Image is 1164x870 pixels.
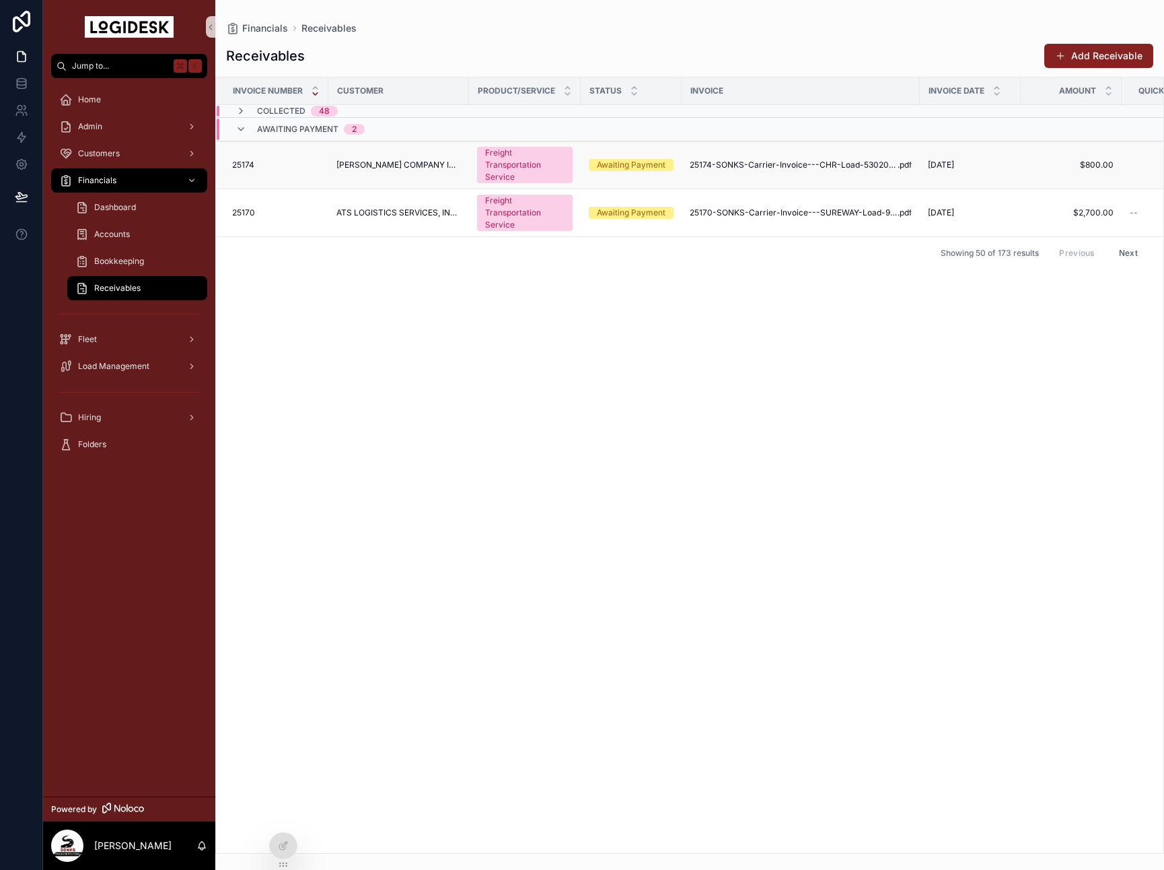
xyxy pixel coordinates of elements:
span: Financials [78,175,116,186]
a: Bookkeeping [67,249,207,273]
span: Fleet [78,334,97,345]
a: $2,700.00 [1029,207,1114,218]
div: 2 [352,124,357,135]
a: [DATE] [928,160,1013,170]
span: .pdf [898,160,912,170]
span: Home [78,94,101,105]
button: Add Receivable [1044,44,1153,68]
a: ATS LOGISTICS SERVICES, INC. DBA SUREWAY TRANSPORTATION COMPANY & [PERSON_NAME] SPECIALIZED LOGIS... [336,207,461,218]
a: Receivables [301,22,357,35]
a: [DATE] [928,207,1013,218]
a: Awaiting Payment [589,159,674,171]
span: Admin [78,121,102,132]
span: Customers [78,148,120,159]
span: Dashboard [94,202,136,213]
button: Jump to...K [51,54,207,78]
span: Receivables [94,283,141,294]
span: .pdf [898,207,912,218]
a: Awaiting Payment [589,207,674,219]
span: Accounts [94,229,130,240]
span: Bookkeeping [94,256,144,267]
span: K [190,61,201,71]
span: -- [1130,207,1138,218]
img: App logo [85,16,174,38]
span: Hiring [78,412,101,423]
span: Load Management [78,361,149,372]
a: 25174-SONKS-Carrier-Invoice---CHR-Load-530209453.pdf [690,160,912,170]
a: Freight Transportation Service [477,147,573,183]
span: Product/Service [478,86,555,96]
span: Status [589,86,622,96]
span: Collected [257,106,305,116]
a: Dashboard [67,195,207,220]
a: Admin [51,114,207,139]
a: 25174 [232,160,320,170]
a: Hiring [51,405,207,430]
span: 25170-SONKS-Carrier-Invoice---SUREWAY-Load-9908076 [690,207,898,218]
span: Invoice [690,86,723,96]
p: [PERSON_NAME] [94,839,172,852]
a: Folders [51,432,207,457]
a: Fleet [51,327,207,352]
div: Awaiting Payment [597,159,665,171]
div: Freight Transportation Service [485,195,565,231]
a: Financials [51,168,207,193]
span: 25170 [232,207,255,218]
div: Freight Transportation Service [485,147,565,183]
a: 25170-SONKS-Carrier-Invoice---SUREWAY-Load-9908076.pdf [690,207,912,218]
span: Powered by [51,804,97,815]
a: Freight Transportation Service [477,195,573,231]
div: scrollable content [43,78,215,474]
span: 25174 [232,160,254,170]
span: [DATE] [928,207,954,218]
span: Invoice Number [233,86,303,96]
span: Customer [337,86,384,96]
a: Financials [226,22,288,35]
a: Receivables [67,276,207,300]
button: Next [1110,242,1147,263]
a: [PERSON_NAME] COMPANY INC. [336,160,461,170]
span: Amount [1059,86,1096,96]
span: [DATE] [928,160,954,170]
a: 25170 [232,207,320,218]
span: Awaiting Payment [257,124,338,135]
span: Folders [78,439,106,450]
span: Jump to... [72,61,168,71]
a: Accounts [67,222,207,246]
a: Powered by [43,797,215,822]
span: 25174-SONKS-Carrier-Invoice---CHR-Load-530209453 [690,160,898,170]
div: Awaiting Payment [597,207,665,219]
span: Financials [242,22,288,35]
span: Invoice Date [929,86,984,96]
span: Showing 50 of 173 results [941,248,1039,259]
a: Load Management [51,354,207,378]
a: Home [51,88,207,112]
a: $800.00 [1029,160,1114,170]
div: 48 [319,106,330,116]
a: Customers [51,141,207,166]
h1: Receivables [226,46,305,65]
